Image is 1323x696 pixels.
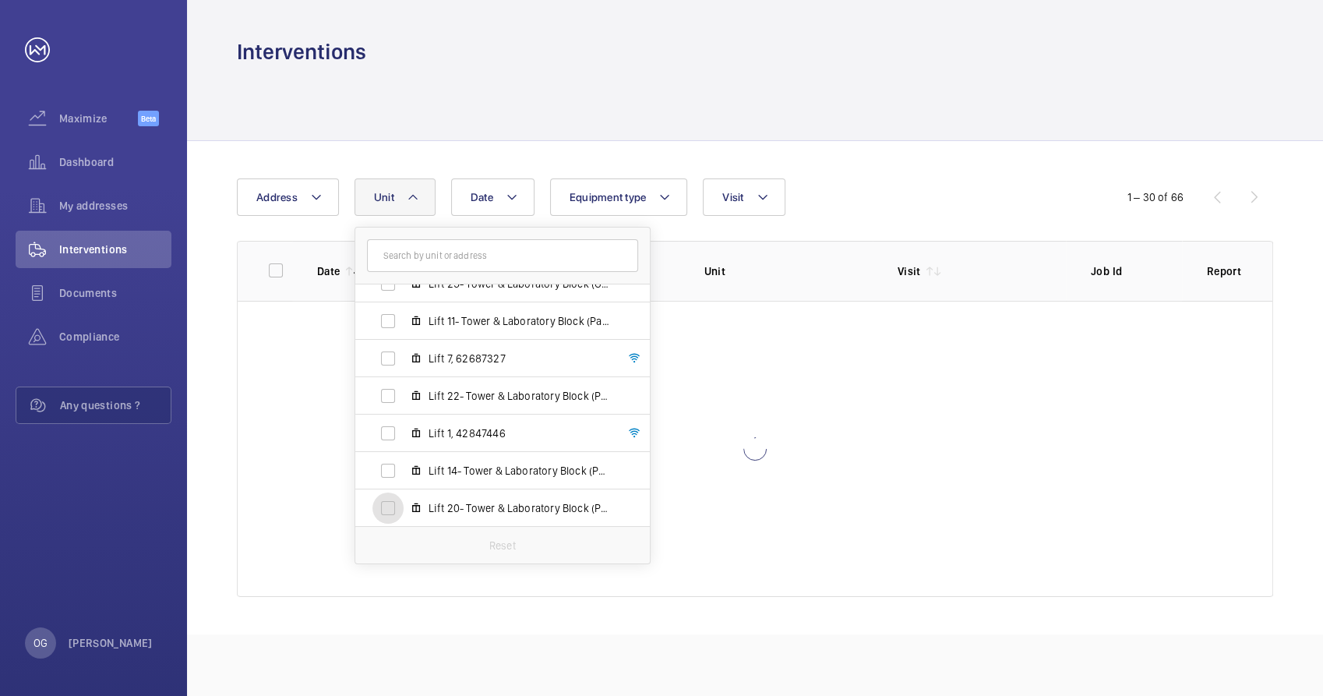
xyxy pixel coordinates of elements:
button: Visit [703,178,785,216]
span: My addresses [59,198,171,214]
button: Date [451,178,534,216]
span: Lift 20- Tower & Laboratory Block (Passenger), 90931621 [429,500,609,516]
span: Dashboard [59,154,171,170]
span: Maximize [59,111,138,126]
p: OG [34,635,48,651]
p: Date [317,263,340,279]
button: Equipment type [550,178,688,216]
p: Visit [898,263,921,279]
p: Job Id [1091,263,1182,279]
span: Interventions [59,242,171,257]
p: Report [1207,263,1241,279]
span: Visit [722,191,743,203]
button: Unit [355,178,436,216]
div: 1 – 30 of 66 [1127,189,1184,205]
p: Unit [704,263,872,279]
p: [PERSON_NAME] [69,635,153,651]
span: Documents [59,285,171,301]
p: Reset [489,538,516,553]
span: Address [256,191,298,203]
span: Lift 1, 42847446 [429,426,609,441]
span: Any questions ? [60,397,171,413]
span: Compliance [59,329,171,344]
span: Lift 14- Tower & Laboratory Block (Passenger), 10307511 [429,463,609,479]
span: Date [471,191,493,203]
span: Lift 22- Tower & Laboratory Block (Passenger), 90423677 [429,388,609,404]
span: Beta [138,111,159,126]
h1: Interventions [237,37,366,66]
span: Lift 11- Tower & Laboratory Block (Passenger), 70627739 [429,313,609,329]
span: Lift 7, 62687327 [429,351,609,366]
span: Equipment type [570,191,647,203]
input: Search by unit or address [367,239,638,272]
button: Address [237,178,339,216]
span: Unit [374,191,394,203]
